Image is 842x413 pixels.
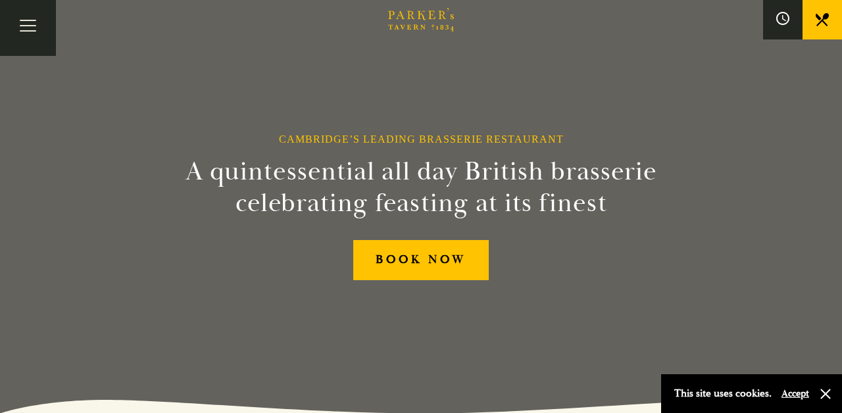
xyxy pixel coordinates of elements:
h2: A quintessential all day British brasserie celebrating feasting at its finest [121,156,721,219]
p: This site uses cookies. [674,384,772,403]
h1: Cambridge’s Leading Brasserie Restaurant [279,133,564,145]
a: BOOK NOW [353,240,489,280]
button: Close and accept [819,387,832,401]
button: Accept [781,387,809,400]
